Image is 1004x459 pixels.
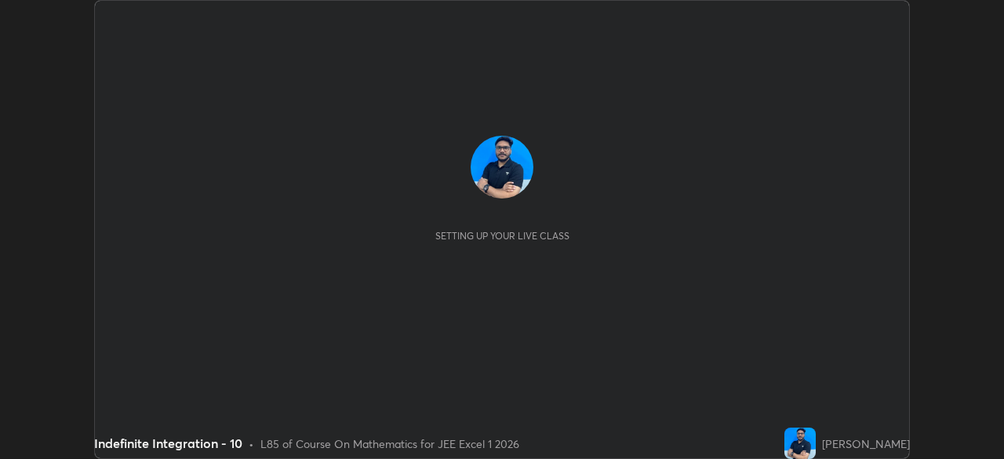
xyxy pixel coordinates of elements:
div: L85 of Course On Mathematics for JEE Excel 1 2026 [260,435,519,452]
div: • [249,435,254,452]
div: Indefinite Integration - 10 [94,434,242,453]
div: Setting up your live class [435,230,569,242]
img: ab24a058a92a4a82a9f905d27f7b9411.jpg [784,428,816,459]
img: ab24a058a92a4a82a9f905d27f7b9411.jpg [471,136,533,199]
div: [PERSON_NAME] [822,435,910,452]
